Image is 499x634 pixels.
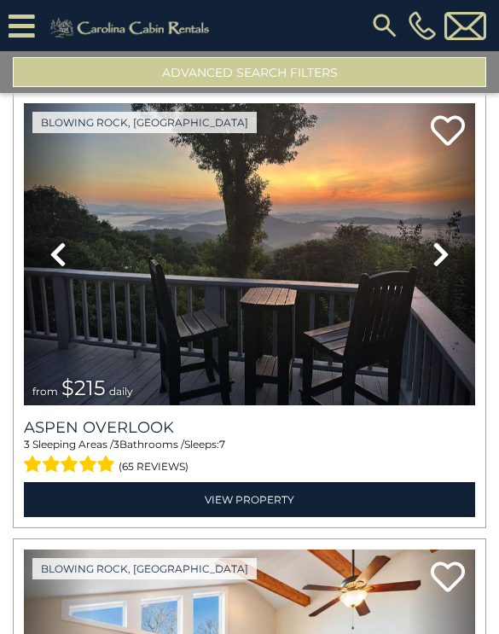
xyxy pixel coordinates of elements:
[44,15,220,41] img: Khaki-logo.png
[24,437,475,478] div: Sleeping Areas / Bathrooms / Sleeps:
[24,418,475,437] a: Aspen Overlook
[404,11,440,40] a: [PHONE_NUMBER]
[431,560,465,596] a: Add to favorites
[109,385,133,398] span: daily
[13,57,486,87] button: Advanced Search Filters
[24,482,475,517] a: View Property
[369,10,400,41] img: search-regular.svg
[24,103,475,405] img: thumbnail_168979826.jpeg
[119,456,189,478] span: (65 reviews)
[113,438,119,451] span: 3
[32,112,257,133] a: Blowing Rock, [GEOGRAPHIC_DATA]
[431,113,465,150] a: Add to favorites
[32,558,257,579] a: Blowing Rock, [GEOGRAPHIC_DATA]
[24,438,30,451] span: 3
[32,385,58,398] span: from
[61,375,106,400] span: $215
[219,438,225,451] span: 7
